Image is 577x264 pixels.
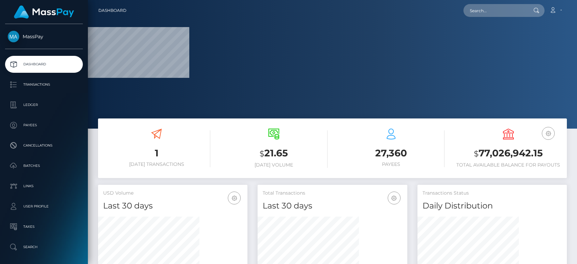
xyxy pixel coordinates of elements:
p: Search [8,242,80,252]
p: Links [8,181,80,191]
img: MassPay Logo [14,5,74,19]
input: Search... [463,4,527,17]
p: Ledger [8,100,80,110]
a: Dashboard [5,56,83,73]
a: Cancellations [5,137,83,154]
a: Batches [5,157,83,174]
small: $ [474,149,479,158]
a: Transactions [5,76,83,93]
a: Taxes [5,218,83,235]
a: Links [5,178,83,195]
a: Dashboard [98,3,126,18]
h3: 27,360 [338,147,445,160]
h5: Total Transactions [263,190,402,197]
a: Ledger [5,96,83,113]
h4: Daily Distribution [423,200,562,212]
a: Payees [5,117,83,134]
p: Transactions [8,80,80,90]
a: User Profile [5,198,83,215]
p: Cancellations [8,140,80,151]
small: $ [260,149,264,158]
a: Search [5,239,83,256]
p: Batches [8,161,80,171]
p: User Profile [8,201,80,212]
h6: [DATE] Volume [220,162,328,168]
p: Dashboard [8,59,80,69]
h3: 77,026,942.15 [455,147,562,160]
p: Payees [8,120,80,130]
h5: Transactions Status [423,190,562,197]
h6: [DATE] Transactions [103,161,210,167]
img: MassPay [8,31,19,42]
p: Taxes [8,222,80,232]
h3: 21.65 [220,147,328,160]
span: MassPay [5,34,83,40]
h4: Last 30 days [263,200,402,212]
h3: 1 [103,147,210,160]
h4: Last 30 days [103,200,242,212]
h6: Payees [338,161,445,167]
h5: USD Volume [103,190,242,197]
h6: Total Available Balance for Payouts [455,162,562,168]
